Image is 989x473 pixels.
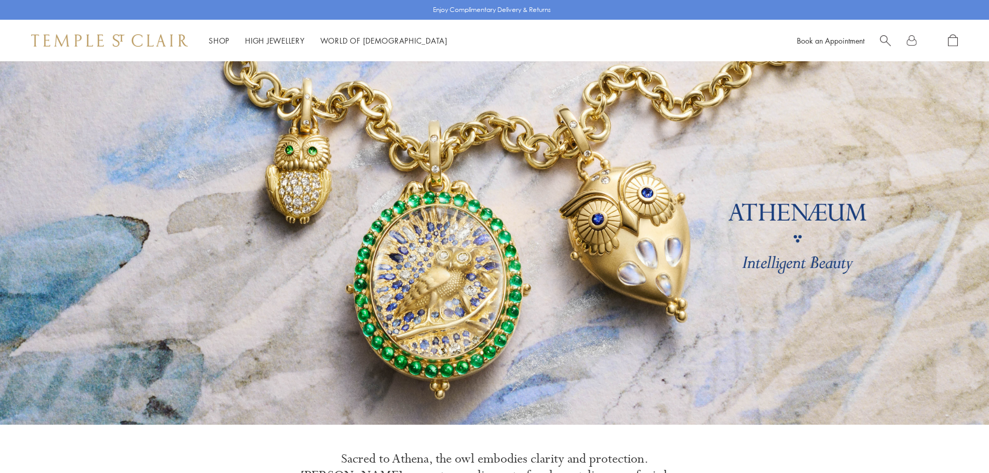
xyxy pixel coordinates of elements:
[31,34,188,47] img: Temple St. Clair
[948,34,958,47] a: Open Shopping Bag
[433,5,551,15] p: Enjoy Complimentary Delivery & Returns
[209,35,229,46] a: ShopShop
[880,34,891,47] a: Search
[245,35,305,46] a: High JewelleryHigh Jewellery
[320,35,448,46] a: World of [DEMOGRAPHIC_DATA]World of [DEMOGRAPHIC_DATA]
[209,34,448,47] nav: Main navigation
[797,35,864,46] a: Book an Appointment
